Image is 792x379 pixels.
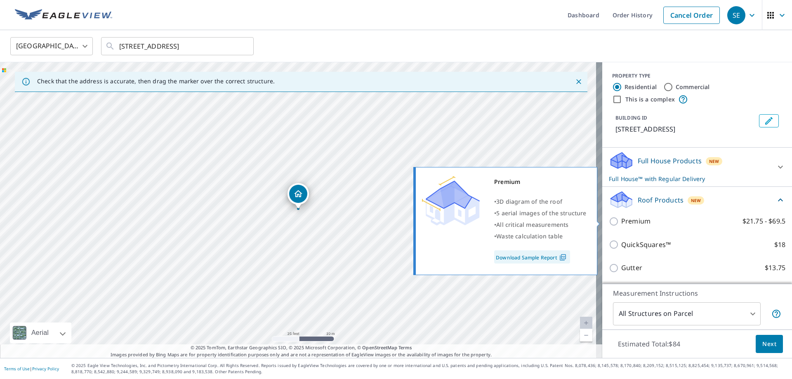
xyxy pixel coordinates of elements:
img: EV Logo [15,9,112,21]
label: Commercial [676,83,710,91]
div: All Structures on Parcel [613,302,761,325]
div: • [494,207,587,219]
p: Premium [621,216,651,226]
p: BUILDING ID [615,114,647,121]
span: New [691,197,701,204]
span: 5 aerial images of the structure [496,209,586,217]
div: • [494,196,587,207]
div: Dropped pin, building 1, Residential property, 209 N 4th St Bardstown, KY 40004 [288,183,309,209]
p: Gutter [621,263,642,273]
a: Current Level 20, Zoom Out [580,329,592,341]
label: Residential [625,83,657,91]
p: | [4,366,59,371]
div: Aerial [29,323,51,343]
div: [GEOGRAPHIC_DATA] [10,35,93,58]
span: All critical measurements [496,221,568,228]
div: Premium [494,176,587,188]
label: This is a complex [625,95,675,104]
input: Search by address or latitude-longitude [119,35,237,58]
p: $13.75 [765,263,785,273]
span: © 2025 TomTom, Earthstar Geographics SIO, © 2025 Microsoft Corporation, © [191,344,412,351]
p: Full House™ with Regular Delivery [609,174,771,183]
div: Aerial [10,323,71,343]
p: Measurement Instructions [613,288,781,298]
div: SE [727,6,745,24]
div: PROPERTY TYPE [612,72,782,80]
span: 3D diagram of the roof [496,198,562,205]
img: Premium [422,176,480,226]
a: Terms [398,344,412,351]
p: $21.75 - $69.5 [742,216,785,226]
a: Cancel Order [663,7,720,24]
div: • [494,219,587,231]
span: New [709,158,719,165]
a: OpenStreetMap [362,344,397,351]
div: Roof ProductsNew [609,190,785,210]
button: Close [573,76,584,87]
img: Pdf Icon [557,254,568,261]
div: Full House ProductsNewFull House™ with Regular Delivery [609,151,785,183]
a: Terms of Use [4,366,30,372]
button: Next [756,335,783,353]
p: © 2025 Eagle View Technologies, Inc. and Pictometry International Corp. All Rights Reserved. Repo... [71,363,788,375]
p: Roof Products [638,195,684,205]
a: Download Sample Report [494,250,570,264]
div: • [494,231,587,242]
a: Current Level 20, Zoom In Disabled [580,317,592,329]
p: Check that the address is accurate, then drag the marker over the correct structure. [37,78,275,85]
p: $18 [774,240,785,250]
button: Edit building 1 [759,114,779,127]
span: Next [762,339,776,349]
a: Privacy Policy [32,366,59,372]
p: Full House Products [638,156,702,166]
p: QuickSquares™ [621,240,671,250]
span: Waste calculation table [496,232,563,240]
span: Your report will include each building or structure inside the parcel boundary. In some cases, du... [771,309,781,319]
p: Estimated Total: $84 [611,335,687,353]
p: [STREET_ADDRESS] [615,124,756,134]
